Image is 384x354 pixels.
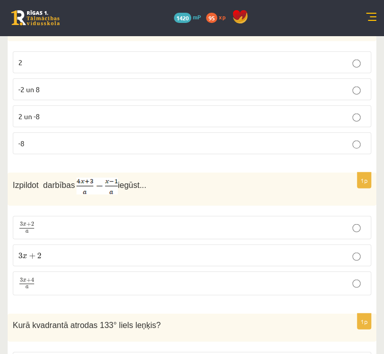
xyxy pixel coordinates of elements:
[352,114,361,122] input: 2 un -8
[13,181,75,189] span: Izpildot darbības
[18,253,22,259] span: 3
[352,60,361,68] input: 2
[27,223,31,227] span: +
[22,254,27,259] span: x
[219,13,225,21] span: xp
[31,278,34,282] span: 4
[118,181,146,189] span: iegūst...
[352,141,361,149] input: -8
[352,87,361,95] input: -2 un 8
[76,178,118,195] img: 7DIZNLpnmWMjY5ncGoP5qz0t9i4dZ0PrVZuIqatqarY5PjXG0ErjX9SQj43JKWYF9GCuvlsck1GpjeaOyhqZfmH4LPsK7loLR...
[20,278,23,282] span: 3
[357,313,371,330] p: 1p
[25,230,29,233] span: a
[13,321,161,330] span: Kurā kvadrantā atrodas 133° liels leņķis?
[23,279,27,282] span: x
[29,253,36,259] span: +
[18,58,22,67] span: 2
[206,13,231,21] a: 95 xp
[23,223,27,226] span: x
[11,10,60,25] a: Rīgas 1. Tālmācības vidusskola
[37,253,41,259] span: 2
[27,278,31,283] span: +
[20,222,23,227] span: 3
[206,13,217,23] span: 95
[174,13,191,23] span: 1420
[18,112,40,121] span: 2 un -8
[357,172,371,188] p: 1p
[193,13,201,21] span: mP
[18,85,40,94] span: -2 un 8
[31,222,34,227] span: 2
[18,139,24,148] span: -8
[25,286,29,289] span: a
